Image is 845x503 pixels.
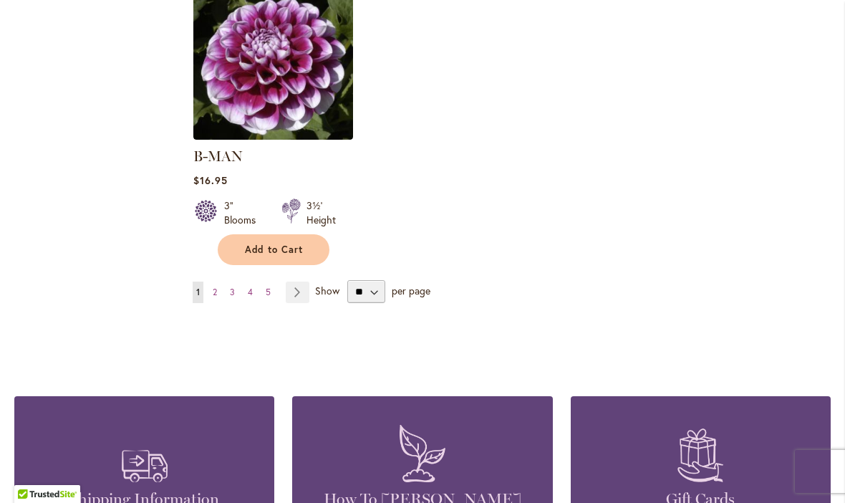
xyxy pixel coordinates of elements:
[196,287,200,297] span: 1
[248,287,253,297] span: 4
[245,244,304,256] span: Add to Cart
[306,198,336,227] div: 3½' Height
[224,198,264,227] div: 3" Blooms
[193,148,243,165] a: B-MAN
[193,129,353,143] a: B-MAN
[11,452,51,492] iframe: Launch Accessibility Center
[266,287,271,297] span: 5
[262,282,274,303] a: 5
[213,287,217,297] span: 2
[209,282,221,303] a: 2
[193,173,228,187] span: $16.95
[226,282,238,303] a: 3
[218,234,329,265] button: Add to Cart
[392,284,430,297] span: per page
[315,284,339,297] span: Show
[230,287,235,297] span: 3
[244,282,256,303] a: 4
